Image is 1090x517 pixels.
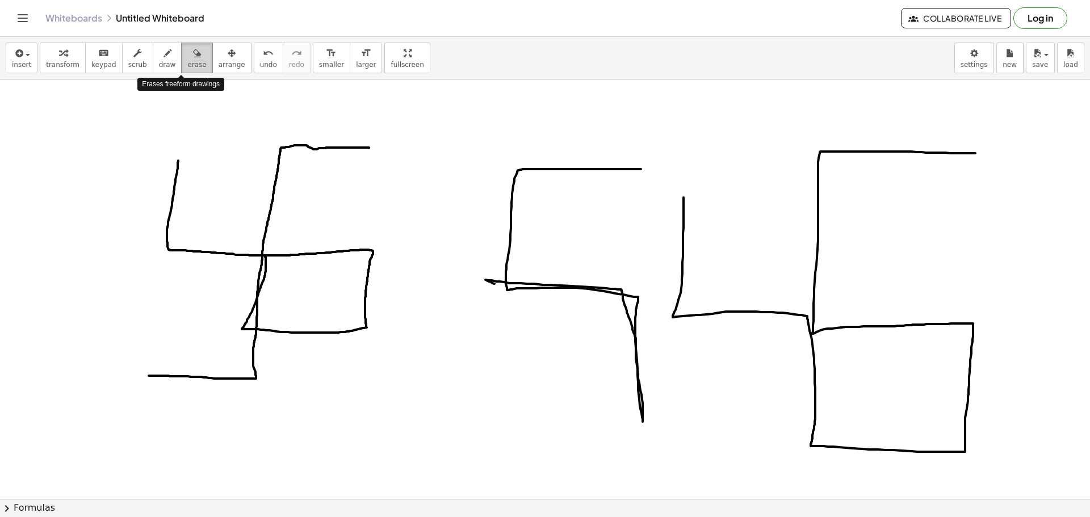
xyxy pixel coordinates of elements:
span: erase [187,61,206,69]
span: draw [159,61,176,69]
button: fullscreen [384,43,430,73]
i: format_size [326,47,337,60]
button: scrub [122,43,153,73]
button: Toggle navigation [14,9,32,27]
button: insert [6,43,37,73]
button: Log in [1013,7,1067,29]
span: arrange [219,61,245,69]
span: keypad [91,61,116,69]
button: redoredo [283,43,311,73]
button: save [1026,43,1055,73]
button: draw [153,43,182,73]
i: keyboard [98,47,109,60]
i: redo [291,47,302,60]
div: Erases freeform drawings [137,78,224,91]
button: undoundo [254,43,283,73]
a: Whiteboards [45,12,102,24]
i: format_size [360,47,371,60]
button: format_sizelarger [350,43,382,73]
i: undo [263,47,274,60]
button: format_sizesmaller [313,43,350,73]
button: Collaborate Live [901,8,1011,28]
span: smaller [319,61,344,69]
span: larger [356,61,376,69]
span: insert [12,61,31,69]
span: new [1003,61,1017,69]
span: undo [260,61,277,69]
span: transform [46,61,79,69]
button: settings [954,43,994,73]
span: settings [961,61,988,69]
span: Collaborate Live [911,13,1001,23]
button: load [1057,43,1084,73]
span: redo [289,61,304,69]
button: new [996,43,1024,73]
button: erase [181,43,212,73]
button: arrange [212,43,251,73]
button: transform [40,43,86,73]
span: load [1063,61,1078,69]
button: keyboardkeypad [85,43,123,73]
span: scrub [128,61,147,69]
span: fullscreen [391,61,424,69]
span: save [1032,61,1048,69]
